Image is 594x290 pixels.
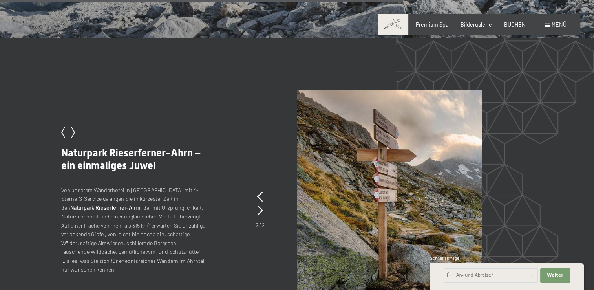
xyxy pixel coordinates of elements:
[61,147,200,171] span: Naturpark Rieserferner-Ahrn – ein einmaliges Juwel
[262,222,265,228] span: 2
[416,21,448,28] a: Premium Spa
[547,272,563,279] span: Weiter
[540,268,570,283] button: Weiter
[61,186,207,274] p: Von unserem Wanderhotel in [GEOGRAPHIC_DATA] mit 4-Sterne-S-Service gelangen Sie in kürzester Zei...
[552,21,567,28] span: Menü
[259,222,261,228] span: /
[504,21,526,28] a: BUCHEN
[430,255,459,261] span: Schnellanfrage
[461,21,492,28] a: Bildergalerie
[256,222,258,228] span: 2
[70,204,141,211] strong: Naturpark Rieserferner-Ahrn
